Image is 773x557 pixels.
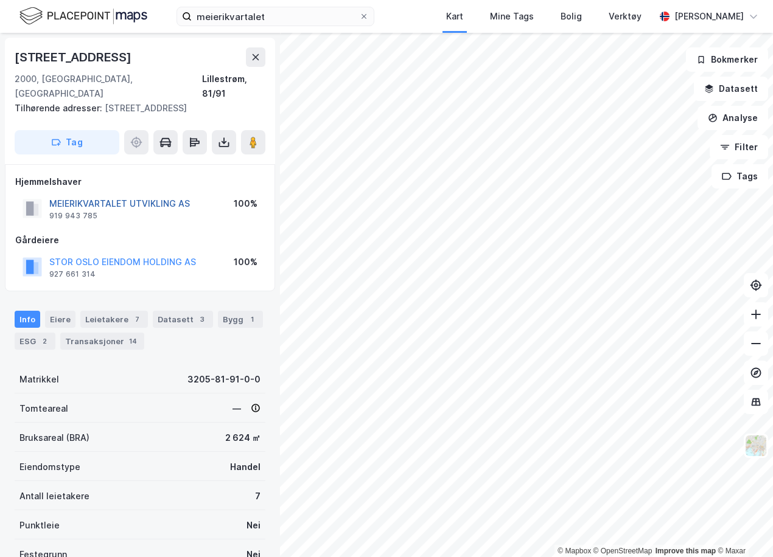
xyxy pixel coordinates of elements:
div: — [233,401,261,416]
div: 919 943 785 [49,211,97,221]
img: Z [744,434,768,457]
div: 7 [131,313,143,325]
iframe: Chat Widget [712,499,773,557]
div: Punktleie [19,518,60,533]
button: Analyse [698,106,768,130]
div: Mine Tags [490,9,534,24]
span: Tilhørende adresser: [15,103,105,113]
div: 100% [234,255,257,269]
div: Eiere [45,311,75,328]
div: Bolig [561,9,582,24]
div: Hjemmelshaver [15,175,265,189]
button: Tag [15,130,119,154]
button: Tags [712,164,768,189]
a: OpenStreetMap [593,547,652,555]
img: logo.f888ab2527a4732fd821a326f86c7f29.svg [19,5,147,27]
button: Datasett [694,77,768,101]
a: Improve this map [656,547,716,555]
div: 14 [127,335,139,347]
button: Filter [710,135,768,159]
div: Tomteareal [19,401,68,416]
div: 2000, [GEOGRAPHIC_DATA], [GEOGRAPHIC_DATA] [15,72,202,101]
div: 2 624 ㎡ [225,431,261,445]
div: 7 [255,489,261,503]
div: [PERSON_NAME] [674,9,744,24]
div: 927 661 314 [49,269,96,279]
div: Lillestrøm, 81/91 [202,72,265,101]
div: Antall leietakere [19,489,89,503]
div: [STREET_ADDRESS] [15,47,134,67]
div: Eiendomstype [19,460,80,474]
a: Mapbox [558,547,591,555]
div: Gårdeiere [15,233,265,247]
div: 100% [234,196,257,211]
div: Bruksareal (BRA) [19,431,89,445]
div: Matrikkel [19,372,59,387]
div: Kart [446,9,463,24]
div: 2 [38,335,51,347]
button: Bokmerker [686,47,768,72]
div: Info [15,311,40,328]
div: Handel [230,460,261,474]
div: 3205-81-91-0-0 [187,372,261,387]
div: Bygg [218,311,263,328]
div: Verktøy [609,9,642,24]
input: Søk på adresse, matrikkel, gårdeiere, leietakere eller personer [192,7,359,26]
div: Datasett [153,311,213,328]
div: Transaksjoner [60,333,144,350]
div: 1 [246,313,258,325]
div: ESG [15,333,55,350]
div: Nei [247,518,261,533]
div: [STREET_ADDRESS] [15,101,256,116]
div: Leietakere [80,311,148,328]
div: 3 [196,313,208,325]
div: Kontrollprogram for chat [712,499,773,557]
